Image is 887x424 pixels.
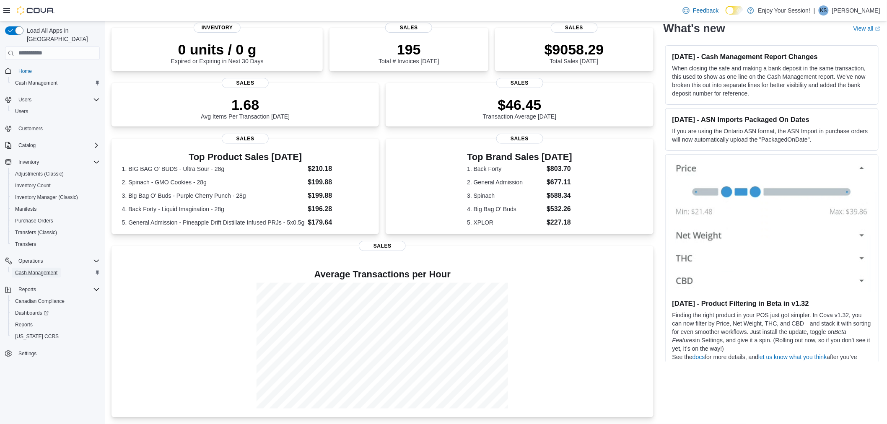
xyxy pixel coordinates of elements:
p: | [814,5,815,16]
p: $9058.29 [545,41,604,58]
span: Settings [15,348,100,359]
h3: [DATE] - ASN Imports Packaged On Dates [672,115,871,124]
a: Purchase Orders [12,216,57,226]
h3: Top Product Sales [DATE] [122,152,369,162]
span: Inventory Count [12,181,100,191]
span: Sales [359,241,406,251]
a: Transfers [12,239,39,249]
a: let us know what you think [758,354,827,360]
span: Cash Management [15,80,57,86]
button: Transfers [8,238,103,250]
a: Settings [15,349,40,359]
dt: 4. Back Forty - Liquid Imagination - 28g [122,205,305,213]
span: Inventory Manager (Classic) [12,192,100,202]
button: Customers [2,122,103,134]
a: Cash Management [12,268,61,278]
dd: $227.18 [547,217,572,228]
span: Sales [551,23,598,33]
h2: What's new [664,22,725,35]
p: Finding the right product in your POS just got simpler. In Cova v1.32, you can now filter by Pric... [672,311,871,353]
button: Manifests [8,203,103,215]
span: Home [18,68,32,75]
p: Enjoy Your Session! [758,5,811,16]
span: Reports [12,320,100,330]
button: Cash Management [8,77,103,89]
span: Reports [15,321,33,328]
nav: Complex example [5,62,100,382]
a: Customers [15,124,46,134]
span: Transfers [12,239,100,249]
span: Users [12,106,100,116]
p: See the for more details, and after you’ve given it a try. [672,353,871,370]
a: Reports [12,320,36,330]
p: When closing the safe and making a bank deposit in the same transaction, this used to show as one... [672,64,871,98]
dt: 1. BIG BAG O' BUDS - Ultra Sour - 28g [122,165,305,173]
div: Total Sales [DATE] [545,41,604,65]
img: Cova [17,6,54,15]
dt: 3. Spinach [467,191,543,200]
button: Transfers (Classic) [8,227,103,238]
span: Sales [385,23,432,33]
span: Inventory [194,23,241,33]
span: Dashboards [15,310,49,316]
button: Users [15,95,35,105]
span: Operations [15,256,100,266]
span: Reports [15,284,100,295]
button: Inventory Manager (Classic) [8,191,103,203]
div: Transaction Average [DATE] [483,96,557,120]
span: Reports [18,286,36,293]
div: Total # Invoices [DATE] [379,41,439,65]
span: Catalog [18,142,36,149]
span: Sales [222,134,269,144]
input: Dark Mode [726,6,743,15]
button: Cash Management [8,267,103,279]
button: Inventory [15,157,42,167]
span: Inventory Count [15,182,51,189]
button: Canadian Compliance [8,295,103,307]
span: Operations [18,258,43,264]
dt: 5. General Admission - Pineapple Drift Distillate Infused PRJs - 5x0.5g [122,218,305,227]
a: Dashboards [8,307,103,319]
span: Transfers [15,241,36,248]
span: Inventory [18,159,39,165]
span: Sales [496,134,543,144]
span: Home [15,66,100,76]
a: Users [12,106,31,116]
span: Customers [15,123,100,134]
button: Operations [2,255,103,267]
span: Users [15,108,28,115]
span: Manifests [15,206,36,212]
span: Cash Management [12,78,100,88]
a: Inventory Manager (Classic) [12,192,81,202]
dt: 2. Spinach - GMO Cookies - 28g [122,178,305,186]
p: 195 [379,41,439,58]
a: Transfers (Classic) [12,228,60,238]
button: Catalog [2,140,103,151]
a: View allExternal link [853,25,880,32]
span: Purchase Orders [12,216,100,226]
h4: Average Transactions per Hour [118,269,647,279]
a: Feedback [680,2,722,19]
a: Inventory Count [12,181,54,191]
span: Purchase Orders [15,217,53,224]
span: Load All Apps in [GEOGRAPHIC_DATA] [23,26,100,43]
dd: $803.70 [547,164,572,174]
button: Settings [2,347,103,359]
button: Reports [8,319,103,331]
span: Dashboards [12,308,100,318]
button: Reports [15,284,39,295]
a: docs [692,354,705,360]
div: Avg Items Per Transaction [DATE] [201,96,290,120]
span: Inventory Manager (Classic) [15,194,78,201]
span: Customers [18,125,43,132]
span: Settings [18,350,36,357]
dd: $179.64 [308,217,368,228]
p: 1.68 [201,96,290,113]
button: Inventory Count [8,180,103,191]
h3: Top Brand Sales [DATE] [467,152,572,162]
span: Catalog [15,140,100,150]
button: Reports [2,284,103,295]
dt: 4. Big Bag O' Buds [467,205,543,213]
span: Sales [496,78,543,88]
